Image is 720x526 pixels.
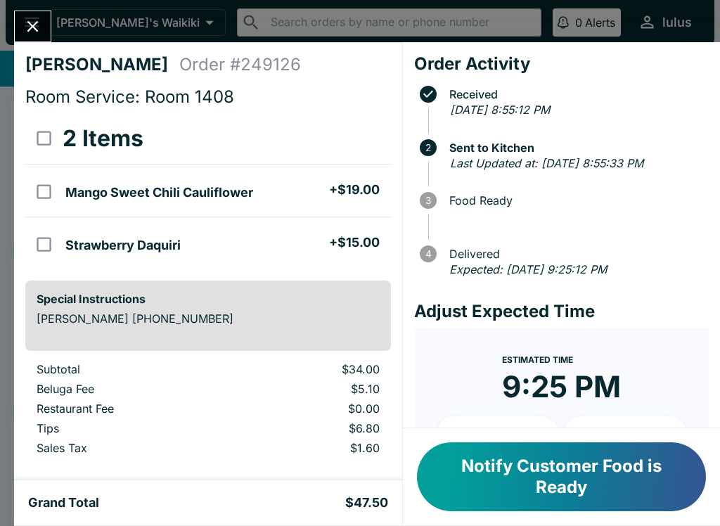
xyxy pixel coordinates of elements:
[37,382,220,396] p: Beluga Fee
[329,181,380,198] h5: + $19.00
[345,494,388,511] h5: $47.50
[417,442,706,511] button: Notify Customer Food is Ready
[450,156,643,170] em: Last Updated at: [DATE] 8:55:33 PM
[564,416,686,451] button: + 20
[414,301,709,322] h4: Adjust Expected Time
[37,441,220,455] p: Sales Tax
[449,262,607,276] em: Expected: [DATE] 9:25:12 PM
[37,402,220,416] p: Restaurant Fee
[425,248,431,259] text: 4
[37,292,380,306] h6: Special Instructions
[243,441,380,455] p: $1.60
[425,142,431,153] text: 2
[425,195,431,206] text: 3
[243,382,380,396] p: $5.10
[329,234,380,251] h5: + $15.00
[442,194,709,207] span: Food Ready
[25,362,391,461] table: orders table
[37,362,220,376] p: Subtotal
[63,124,143,153] h3: 2 Items
[15,11,51,41] button: Close
[243,402,380,416] p: $0.00
[37,421,220,435] p: Tips
[65,237,181,254] h5: Strawberry Daquiri
[37,312,380,326] p: [PERSON_NAME] [PHONE_NUMBER]
[25,113,391,269] table: orders table
[28,494,99,511] h5: Grand Total
[65,184,253,201] h5: Mango Sweet Chili Cauliflower
[502,368,621,405] time: 9:25 PM
[442,88,709,101] span: Received
[450,103,550,117] em: [DATE] 8:55:12 PM
[414,53,709,75] h4: Order Activity
[442,141,709,154] span: Sent to Kitchen
[25,54,179,75] h4: [PERSON_NAME]
[179,54,301,75] h4: Order # 249126
[437,416,559,451] button: + 10
[243,362,380,376] p: $34.00
[442,248,709,260] span: Delivered
[25,86,234,107] span: Room Service: Room 1408
[243,421,380,435] p: $6.80
[502,354,573,365] span: Estimated Time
